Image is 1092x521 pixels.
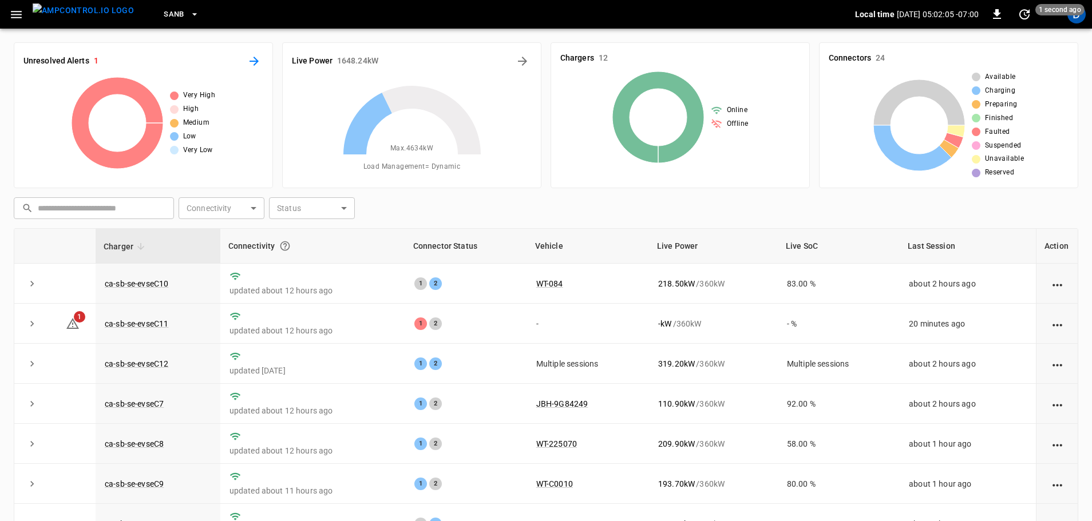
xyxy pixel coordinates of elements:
span: Charging [985,85,1015,97]
div: 2 [429,277,442,290]
button: expand row [23,435,41,452]
div: Connectivity [228,236,397,256]
h6: Live Power [292,55,333,67]
div: action cell options [1050,318,1065,329]
button: expand row [23,395,41,412]
div: 2 [429,357,442,370]
h6: Unresolved Alerts [23,55,89,67]
h6: 12 [599,52,608,65]
div: / 360 kW [658,318,769,329]
a: ca-sb-se-evseC8 [105,439,164,448]
div: / 360 kW [658,438,769,450]
a: WT-084 [536,279,563,288]
h6: 24 [876,52,885,65]
p: 209.90 kW [658,438,695,450]
span: Unavailable [985,153,1024,165]
div: / 360 kW [658,398,769,409]
div: 2 [429,317,442,330]
div: action cell options [1050,398,1065,409]
p: updated about 12 hours ago [230,325,396,336]
p: updated about 11 hours ago [230,485,396,496]
span: Very Low [183,145,213,156]
button: set refresh interval [1015,5,1034,23]
th: Vehicle [527,229,649,264]
span: Charger [104,240,148,253]
div: 2 [429,397,442,410]
th: Last Session [900,229,1036,264]
span: Finished [985,113,1013,124]
a: WT-225070 [536,439,577,448]
button: SanB [159,3,204,26]
p: updated about 12 hours ago [230,445,396,456]
a: ca-sb-se-evseC9 [105,479,164,488]
p: Local time [855,9,895,20]
button: expand row [23,275,41,292]
a: ca-sb-se-evseC10 [105,279,168,288]
a: ca-sb-se-evseC12 [105,359,168,368]
p: 319.20 kW [658,358,695,369]
span: High [183,104,199,115]
a: JBH-9G84249 [536,399,588,408]
td: about 2 hours ago [900,264,1036,304]
button: All Alerts [245,52,263,70]
button: expand row [23,475,41,492]
span: Available [985,71,1016,83]
img: ampcontrol.io logo [33,3,134,18]
div: 2 [429,438,442,450]
p: updated about 12 hours ago [230,405,396,416]
td: about 1 hour ago [900,424,1036,464]
div: action cell options [1050,478,1065,490]
span: 1 [74,311,85,323]
div: 1 [414,397,427,410]
td: Multiple sessions [778,344,900,384]
span: Medium [183,117,209,129]
span: 1 second ago [1035,4,1085,15]
div: 2 [429,478,442,490]
td: 83.00 % [778,264,900,304]
div: / 360 kW [658,278,769,289]
a: ca-sb-se-evseC11 [105,319,168,328]
div: action cell options [1050,278,1065,289]
a: ca-sb-se-evseC7 [105,399,164,408]
td: about 2 hours ago [900,384,1036,424]
span: Very High [183,90,216,101]
td: Multiple sessions [527,344,649,384]
p: updated about 12 hours ago [230,285,396,296]
td: 80.00 % [778,464,900,504]
div: / 360 kW [658,358,769,369]
td: 58.00 % [778,424,900,464]
button: Connection between the charger and our software. [275,236,295,256]
a: 1 [66,318,80,327]
div: 1 [414,317,427,330]
span: Faulted [985,126,1010,138]
div: action cell options [1050,358,1065,369]
h6: 1648.24 kW [337,55,378,67]
span: Preparing [985,99,1018,110]
th: Action [1036,229,1078,264]
p: 110.90 kW [658,398,695,409]
button: Energy Overview [513,52,532,70]
p: updated [DATE] [230,365,396,376]
span: Low [183,131,196,142]
span: Online [727,105,747,116]
td: about 2 hours ago [900,344,1036,384]
td: - % [778,304,900,344]
div: action cell options [1050,438,1065,450]
td: - [527,304,649,344]
th: Live Power [649,229,778,264]
th: Connector Status [405,229,527,264]
span: Max. 4634 kW [390,143,433,154]
th: Live SoC [778,229,900,264]
p: 193.70 kW [658,478,695,490]
h6: 1 [94,55,98,67]
p: [DATE] 05:02:05 -07:00 [897,9,979,20]
h6: Chargers [560,52,594,65]
button: expand row [23,355,41,372]
span: SanB [164,8,184,21]
td: 92.00 % [778,384,900,424]
div: 1 [414,277,427,290]
div: / 360 kW [658,478,769,490]
td: 20 minutes ago [900,304,1036,344]
td: about 1 hour ago [900,464,1036,504]
span: Suspended [985,140,1022,152]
